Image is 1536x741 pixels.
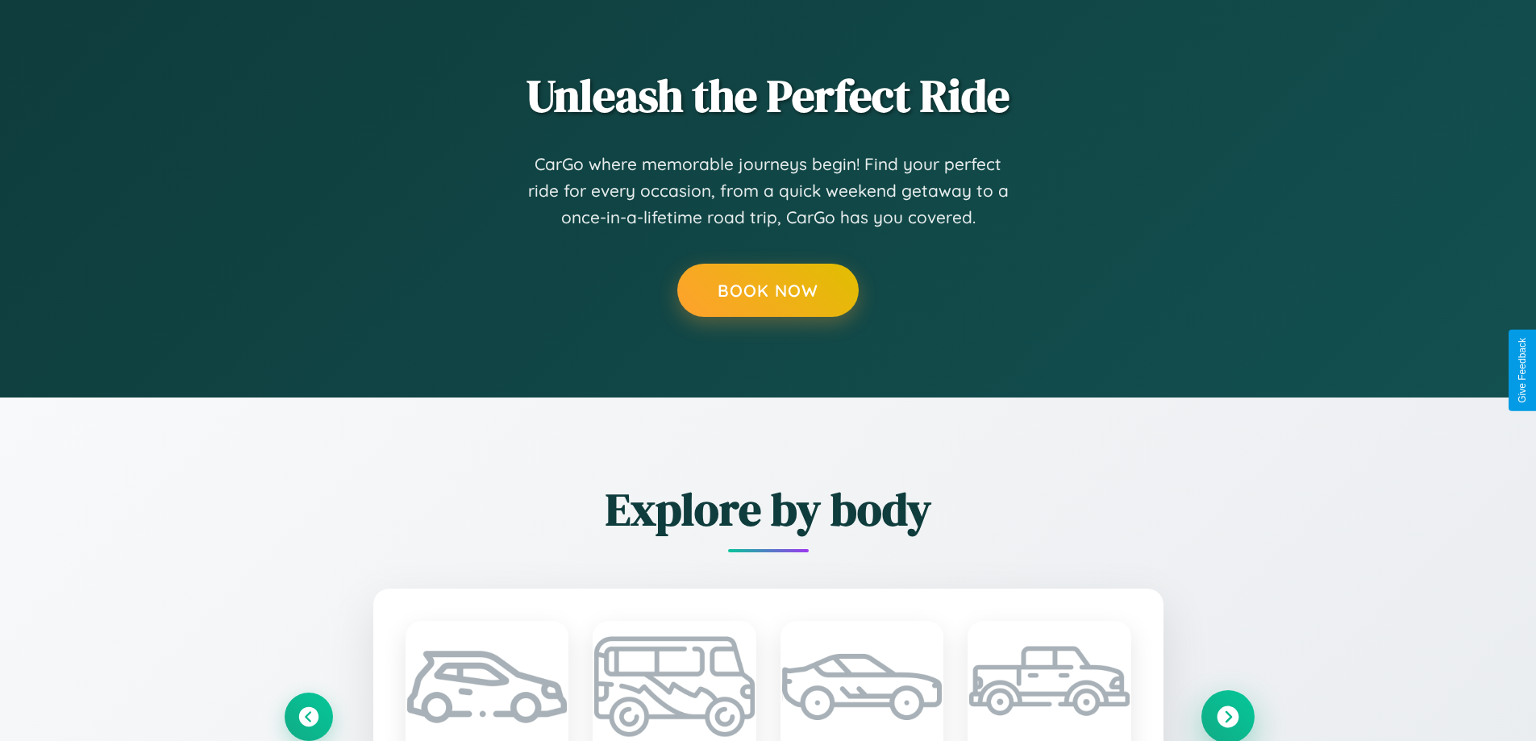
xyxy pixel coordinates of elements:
[1517,338,1528,403] div: Give Feedback
[285,478,1252,540] h2: Explore by body
[285,65,1252,127] h2: Unleash the Perfect Ride
[527,151,1010,231] p: CarGo where memorable journeys begin! Find your perfect ride for every occasion, from a quick wee...
[677,264,859,317] button: Book Now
